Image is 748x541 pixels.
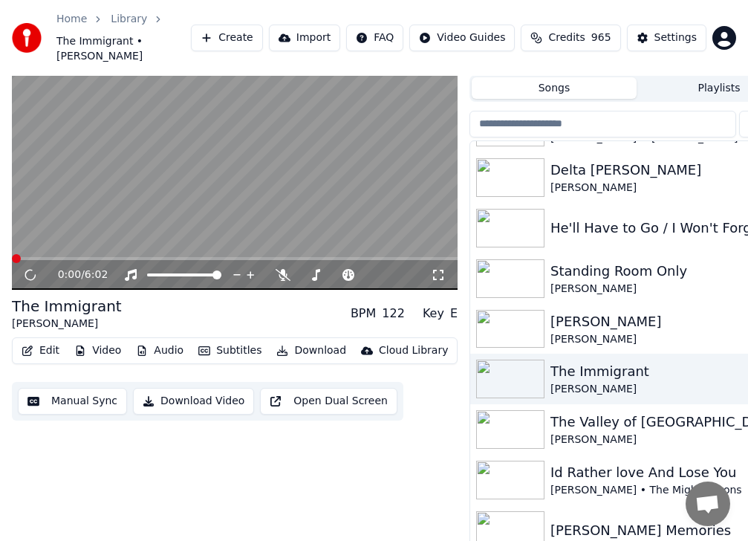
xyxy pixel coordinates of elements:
[379,343,448,358] div: Cloud Library
[450,305,458,323] div: E
[260,388,397,415] button: Open Dual Screen
[346,25,403,51] button: FAQ
[58,268,94,282] div: /
[591,30,611,45] span: 965
[68,340,127,361] button: Video
[192,340,267,361] button: Subtitles
[270,340,352,361] button: Download
[269,25,340,51] button: Import
[654,30,697,45] div: Settings
[548,30,585,45] span: Credits
[627,25,706,51] button: Settings
[351,305,376,323] div: BPM
[686,482,730,526] div: Open chat
[133,388,254,415] button: Download Video
[56,34,191,64] span: The Immigrant • [PERSON_NAME]
[521,25,620,51] button: Credits965
[56,12,87,27] a: Home
[409,25,515,51] button: Video Guides
[18,388,127,415] button: Manual Sync
[12,296,122,317] div: The Immigrant
[12,23,42,53] img: youka
[56,12,191,64] nav: breadcrumb
[472,77,637,99] button: Songs
[85,268,108,282] span: 6:02
[191,25,263,51] button: Create
[58,268,81,282] span: 0:00
[16,340,65,361] button: Edit
[130,340,189,361] button: Audio
[423,305,444,323] div: Key
[12,317,122,331] div: [PERSON_NAME]
[111,12,147,27] a: Library
[382,305,405,323] div: 122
